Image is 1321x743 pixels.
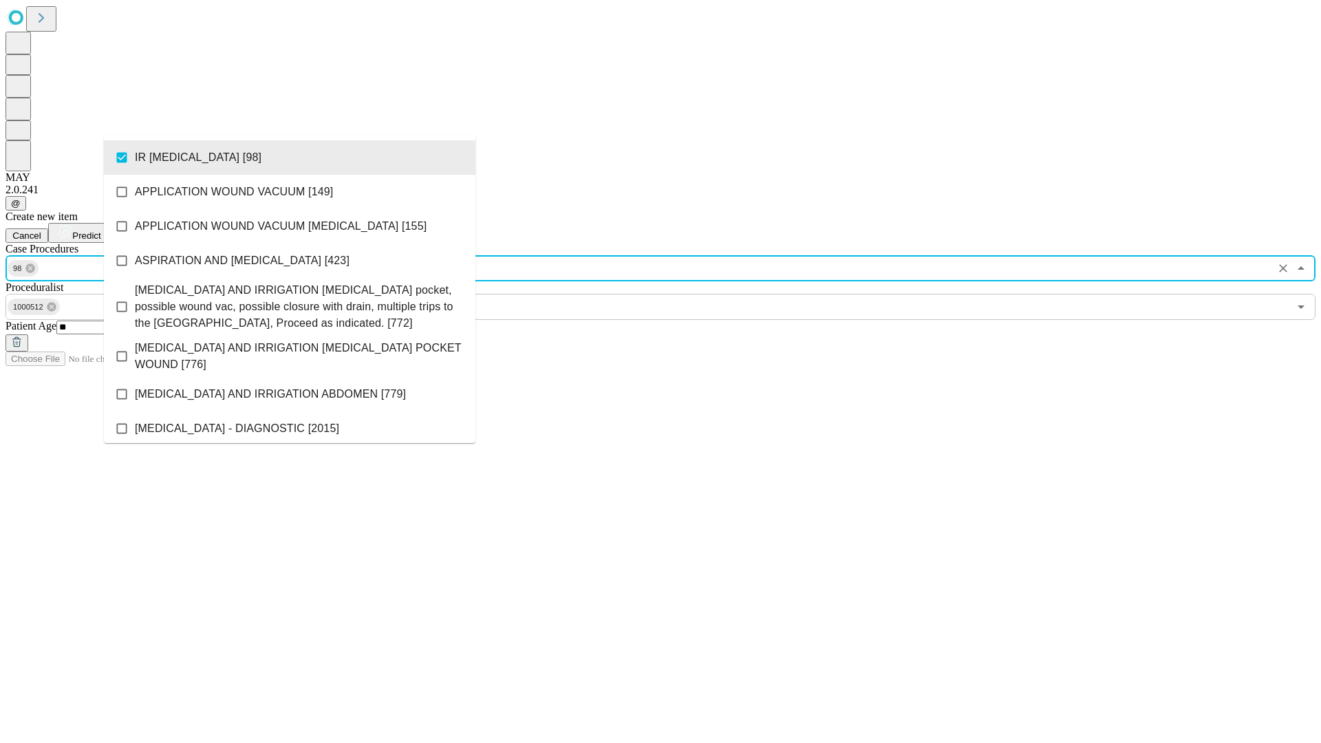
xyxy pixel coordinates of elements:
[72,230,100,241] span: Predict
[6,184,1315,196] div: 2.0.241
[6,211,78,222] span: Create new item
[8,260,39,277] div: 98
[48,223,111,243] button: Predict
[135,420,339,437] span: [MEDICAL_DATA] - DIAGNOSTIC [2015]
[135,218,427,235] span: APPLICATION WOUND VACUUM [MEDICAL_DATA] [155]
[6,228,48,243] button: Cancel
[6,243,78,255] span: Scheduled Procedure
[12,230,41,241] span: Cancel
[8,261,28,277] span: 98
[135,184,333,200] span: APPLICATION WOUND VACUUM [149]
[11,198,21,208] span: @
[6,196,26,211] button: @
[6,320,56,332] span: Patient Age
[6,281,63,293] span: Proceduralist
[8,299,49,315] span: 1000512
[1274,259,1293,278] button: Clear
[8,299,60,315] div: 1000512
[1291,297,1311,316] button: Open
[135,252,350,269] span: ASPIRATION AND [MEDICAL_DATA] [423]
[135,340,464,373] span: [MEDICAL_DATA] AND IRRIGATION [MEDICAL_DATA] POCKET WOUND [776]
[6,171,1315,184] div: MAY
[135,282,464,332] span: [MEDICAL_DATA] AND IRRIGATION [MEDICAL_DATA] pocket, possible wound vac, possible closure with dr...
[135,149,261,166] span: IR [MEDICAL_DATA] [98]
[135,386,406,402] span: [MEDICAL_DATA] AND IRRIGATION ABDOMEN [779]
[1291,259,1311,278] button: Close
